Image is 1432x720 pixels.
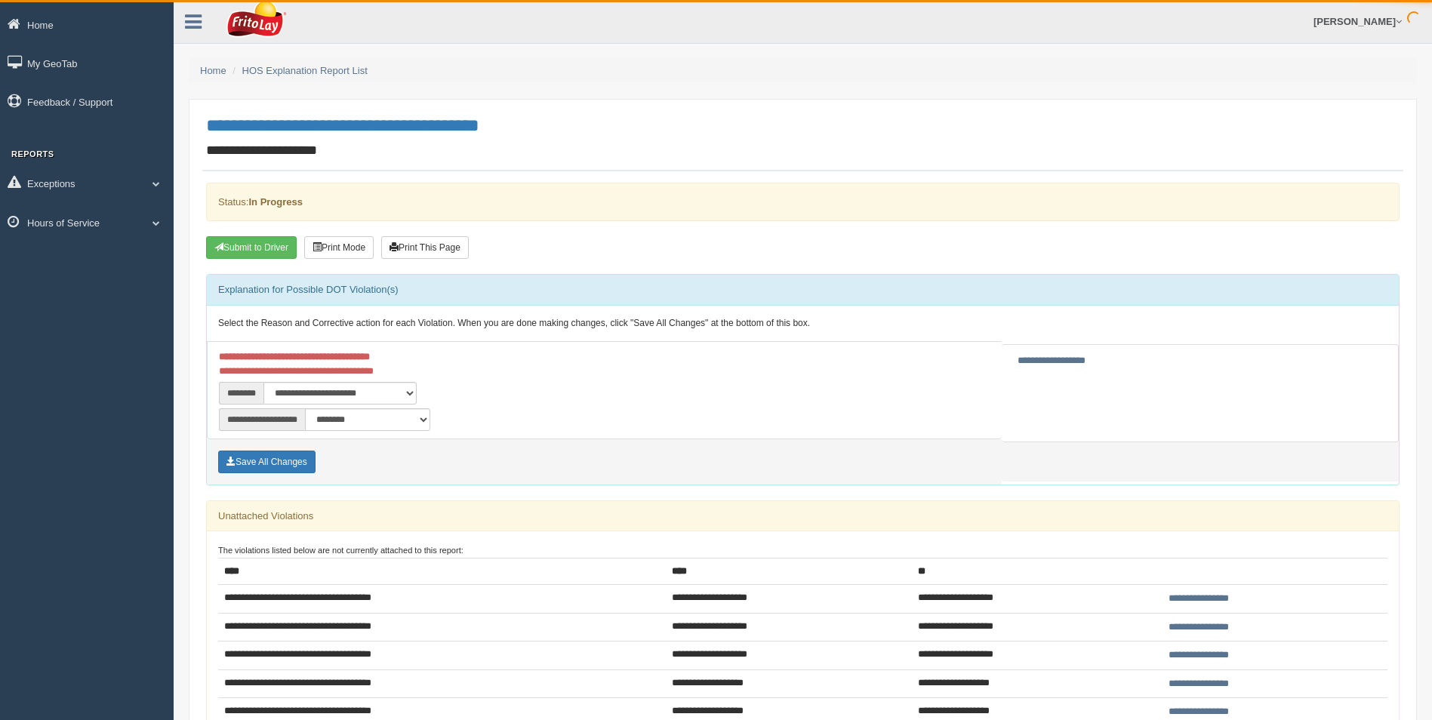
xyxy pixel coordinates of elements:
[207,275,1399,305] div: Explanation for Possible DOT Violation(s)
[200,65,226,76] a: Home
[218,546,463,555] small: The violations listed below are not currently attached to this report:
[381,236,469,259] button: Print This Page
[242,65,368,76] a: HOS Explanation Report List
[206,236,297,259] button: Submit To Driver
[207,306,1399,342] div: Select the Reason and Corrective action for each Violation. When you are done making changes, cli...
[207,501,1399,531] div: Unattached Violations
[206,183,1400,221] div: Status:
[218,451,316,473] button: Save
[304,236,374,259] button: Print Mode
[248,196,303,208] strong: In Progress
